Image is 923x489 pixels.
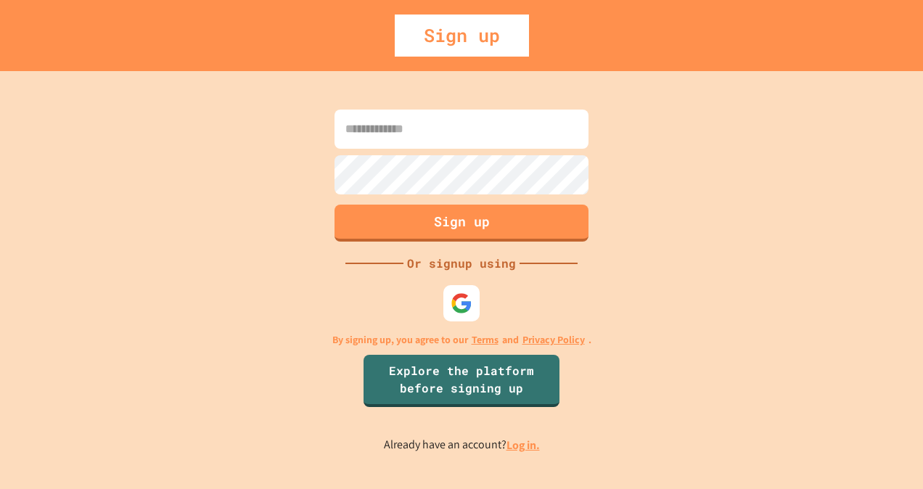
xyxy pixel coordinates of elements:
[335,205,588,242] button: Sign up
[384,436,540,454] p: Already have an account?
[451,292,472,314] img: google-icon.svg
[364,355,559,407] a: Explore the platform before signing up
[395,15,529,57] div: Sign up
[332,332,591,348] p: By signing up, you agree to our and .
[403,255,520,272] div: Or signup using
[506,437,540,453] a: Log in.
[522,332,585,348] a: Privacy Policy
[472,332,499,348] a: Terms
